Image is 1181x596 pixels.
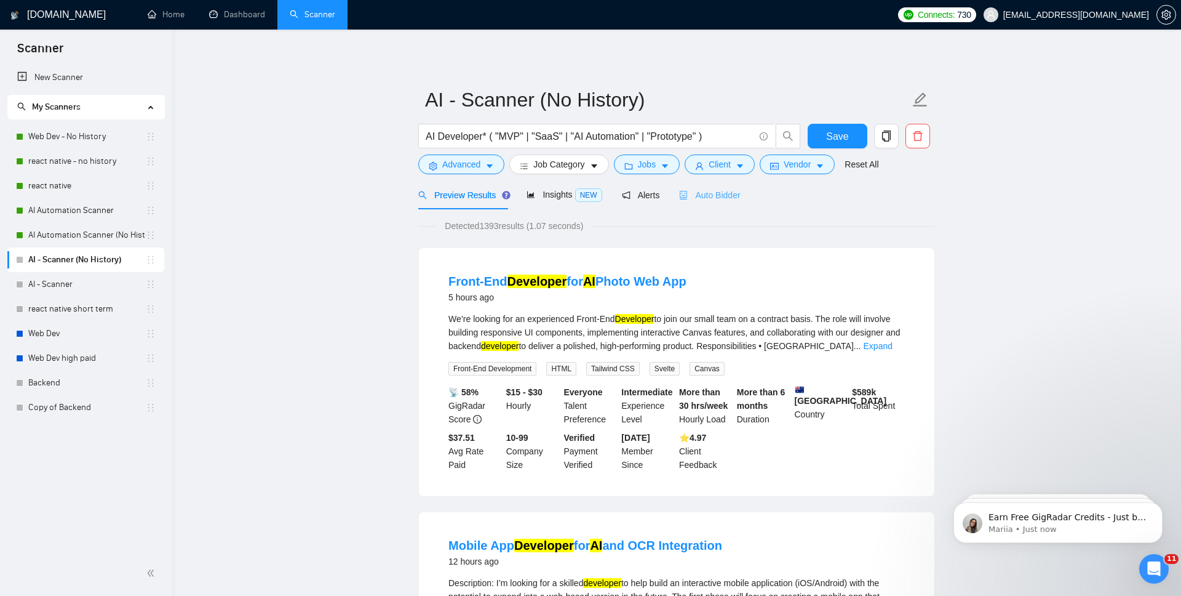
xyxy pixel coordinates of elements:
[918,8,955,22] span: Connects:
[737,387,785,411] b: More than 6 months
[146,181,156,191] span: holder
[32,102,81,112] span: My Scanners
[874,124,899,148] button: copy
[852,387,876,397] b: $ 589k
[527,190,535,199] span: area-chart
[28,395,146,420] a: Copy of Backend
[506,433,528,443] b: 10-99
[7,272,164,297] li: AI - Scanner
[448,362,536,376] span: Front-End Development
[905,124,930,148] button: delete
[28,321,146,346] a: Web Dev
[7,248,164,272] li: AI - Scanner (No History)
[760,132,768,140] span: info-circle
[7,371,164,395] li: Backend
[146,329,156,339] span: holder
[146,280,156,289] span: holder
[17,65,154,90] a: New Scanner
[28,346,146,371] a: Web Dev high paid
[146,304,156,314] span: holder
[7,174,164,198] li: react native
[7,124,164,149] li: Web Dev - No History
[792,385,850,426] div: Country
[28,297,146,321] a: react native short term
[485,161,494,171] span: caret-down
[619,385,677,426] div: Experience Level
[146,230,156,240] span: holder
[148,9,185,20] a: homeHome
[448,554,722,569] div: 12 hours ago
[679,433,706,443] b: ⭐️ 4.97
[685,155,755,174] button: userClientcaret-down
[28,371,146,395] a: Backend
[448,290,686,305] div: 5 hours ago
[7,198,164,223] li: AI Automation Scanner
[28,174,146,198] a: react native
[514,539,574,552] mark: Developer
[509,155,608,174] button: barsJob Categorycaret-down
[795,385,887,406] b: [GEOGRAPHIC_DATA]
[146,353,156,363] span: holder
[425,84,910,115] input: Scanner name...
[564,387,603,397] b: Everyone
[690,362,725,376] span: Canvas
[520,161,528,171] span: bars
[854,341,861,351] span: ...
[677,385,734,426] div: Hourly Load
[504,431,562,472] div: Company Size
[864,341,893,351] a: Expand
[7,297,164,321] li: react native short term
[795,385,804,394] img: 🇦🇺
[501,190,512,201] div: Tooltip anchor
[504,385,562,426] div: Hourly
[621,387,672,397] b: Intermediate
[418,191,427,199] span: search
[448,539,722,552] a: Mobile AppDeveloperforAIand OCR Integration
[146,132,156,142] span: holder
[506,387,543,397] b: $15 - $30
[1156,10,1176,20] a: setting
[619,431,677,472] div: Member Since
[562,385,619,426] div: Talent Preference
[736,161,744,171] span: caret-down
[448,387,479,397] b: 📡 58%
[146,206,156,215] span: holder
[808,124,867,148] button: Save
[7,149,164,174] li: react native - no history
[448,433,475,443] b: $37.51
[906,131,929,142] span: delete
[575,188,602,202] span: NEW
[987,10,995,19] span: user
[583,275,595,288] mark: AI
[7,321,164,346] li: Web Dev
[28,248,146,272] a: AI - Scanner (No History)
[679,387,728,411] b: More than 30 hrs/week
[442,158,480,171] span: Advanced
[481,341,519,351] mark: developer
[429,161,437,171] span: setting
[436,219,592,233] span: Detected 1393 results (1.07 seconds)
[776,131,800,142] span: search
[533,158,584,171] span: Job Category
[28,272,146,297] a: AI - Scanner
[615,314,654,324] mark: Developer
[583,578,621,588] mark: developer
[1164,554,1179,564] span: 11
[912,92,928,108] span: edit
[7,39,73,65] span: Scanner
[770,161,779,171] span: idcard
[426,129,754,144] input: Search Freelance Jobs...
[826,129,848,144] span: Save
[849,385,907,426] div: Total Spent
[624,161,633,171] span: folder
[1139,554,1169,584] iframe: Intercom live chat
[146,378,156,388] span: holder
[695,161,704,171] span: user
[17,102,26,111] span: search
[28,223,146,248] a: AI Automation Scanner (No History)
[446,431,504,472] div: Avg Rate Paid
[7,223,164,248] li: AI Automation Scanner (No History)
[527,190,602,199] span: Insights
[638,158,656,171] span: Jobs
